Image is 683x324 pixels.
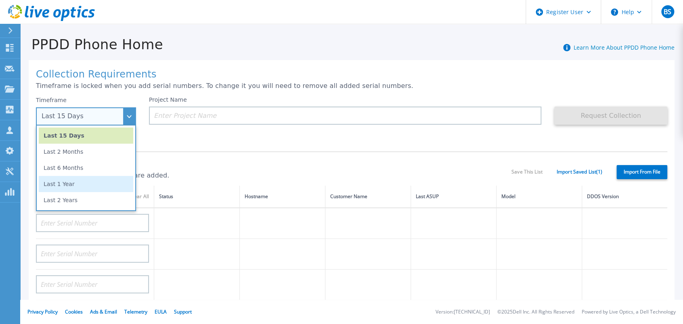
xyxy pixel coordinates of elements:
[155,308,167,315] a: EULA
[65,308,83,315] a: Cookies
[39,160,133,176] li: Last 6 Months
[574,44,675,51] a: Learn More About PPDD Phone Home
[174,308,192,315] a: Support
[36,245,149,263] input: Enter Serial Number
[36,97,67,103] label: Timeframe
[496,186,582,208] th: Model
[497,309,574,315] li: © 2025 Dell Inc. All Rights Reserved
[411,186,496,208] th: Last ASUP
[39,128,133,144] li: Last 15 Days
[154,186,240,208] th: Status
[557,169,602,175] a: Import Saved List ( 1 )
[582,186,667,208] th: DDOS Version
[90,308,117,315] a: Ads & Email
[582,309,676,315] li: Powered by Live Optics, a Dell Technology
[436,309,490,315] li: Version: [TECHNICAL_ID]
[20,37,163,52] h1: PPDD Phone Home
[39,192,133,208] li: Last 2 Years
[36,172,511,179] p: 0 of 20 (max) serial numbers are added.
[36,275,149,293] input: Enter Serial Number
[554,107,667,125] button: Request Collection
[239,186,325,208] th: Hostname
[36,69,667,80] h1: Collection Requirements
[39,176,133,192] li: Last 1 Year
[36,158,511,169] h1: Serial Numbers
[36,214,149,232] input: Enter Serial Number
[124,308,147,315] a: Telemetry
[27,308,58,315] a: Privacy Policy
[42,113,122,120] div: Last 15 Days
[325,186,411,208] th: Customer Name
[36,82,667,90] p: Timeframe is locked when you add serial numbers. To change it you will need to remove all added s...
[39,144,133,160] li: Last 2 Months
[149,107,541,125] input: Enter Project Name
[664,8,671,15] span: BS
[616,165,667,179] label: Import From File
[149,97,187,102] label: Project Name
